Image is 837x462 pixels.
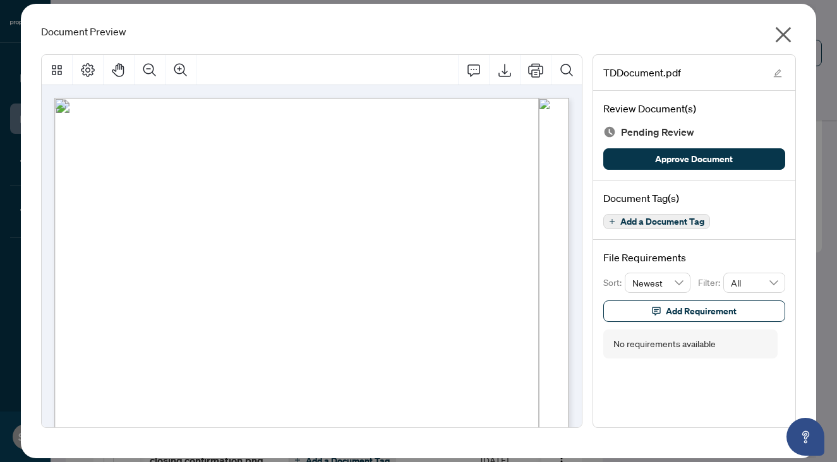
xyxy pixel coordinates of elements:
[666,301,737,321] span: Add Requirement
[603,300,785,322] button: Add Requirement
[603,276,625,290] p: Sort:
[603,250,785,265] h4: File Requirements
[621,124,694,141] span: Pending Review
[613,337,716,351] div: No requirements available
[773,25,793,45] span: close
[773,69,782,78] span: edit
[698,276,723,290] p: Filter:
[603,148,785,170] button: Approve Document
[632,273,683,292] span: Newest
[731,273,778,292] span: All
[41,24,796,39] div: Document Preview
[603,65,681,80] span: TDDocument.pdf
[603,126,616,138] img: Document Status
[603,191,785,206] h4: Document Tag(s)
[603,214,710,229] button: Add a Document Tag
[603,101,785,116] h4: Review Document(s)
[620,217,704,226] span: Add a Document Tag
[786,418,824,456] button: Open asap
[655,149,733,169] span: Approve Document
[609,218,615,225] span: plus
